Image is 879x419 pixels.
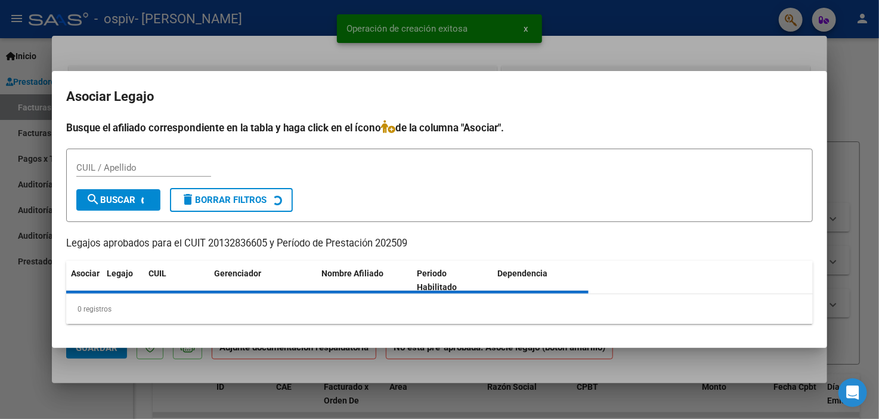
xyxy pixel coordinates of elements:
h2: Asociar Legajo [66,85,813,108]
mat-icon: delete [181,192,195,207]
span: CUIL [148,269,166,278]
span: Asociar [71,269,100,278]
span: Periodo Habilitado [417,269,457,292]
datatable-header-cell: Periodo Habilitado [413,261,493,300]
h4: Busque el afiliado correspondiente en la tabla y haga click en el ícono de la columna "Asociar". [66,120,813,135]
button: Buscar [76,189,160,211]
datatable-header-cell: Dependencia [493,261,589,300]
datatable-header-cell: Nombre Afiliado [317,261,413,300]
span: Dependencia [498,269,548,278]
mat-icon: search [86,192,100,207]
span: Legajo [107,269,133,278]
datatable-header-cell: CUIL [144,261,209,300]
datatable-header-cell: Asociar [66,261,102,300]
datatable-header-cell: Legajo [102,261,144,300]
p: Legajos aprobados para el CUIT 20132836605 y Período de Prestación 202509 [66,236,813,251]
div: Open Intercom Messenger [838,378,867,407]
span: Buscar [86,195,135,205]
div: 0 registros [66,294,813,324]
span: Nombre Afiliado [321,269,383,278]
datatable-header-cell: Gerenciador [209,261,317,300]
span: Gerenciador [214,269,261,278]
span: Borrar Filtros [181,195,267,205]
button: Borrar Filtros [170,188,293,212]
